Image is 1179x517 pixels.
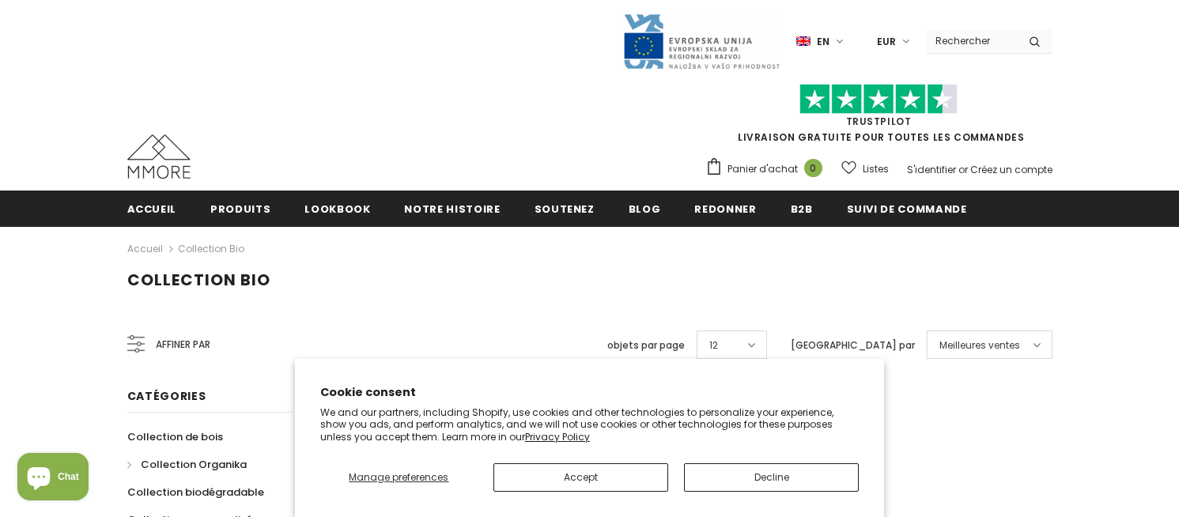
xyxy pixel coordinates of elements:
[320,406,860,443] p: We and our partners, including Shopify, use cookies and other technologies to personalize your ex...
[404,202,500,217] span: Notre histoire
[127,388,206,404] span: Catégories
[127,485,264,500] span: Collection biodégradable
[320,384,860,401] h2: Cookie consent
[156,336,210,353] span: Affiner par
[847,202,967,217] span: Suivi de commande
[127,423,223,451] a: Collection de bois
[796,35,811,48] img: i-lang-1.png
[210,191,270,226] a: Produits
[629,202,661,217] span: Blog
[877,34,896,50] span: EUR
[629,191,661,226] a: Blog
[127,191,177,226] a: Accueil
[841,155,889,183] a: Listes
[210,202,270,217] span: Produits
[127,429,223,444] span: Collection de bois
[13,453,93,504] inbox-online-store-chat: Shopify online store chat
[304,202,370,217] span: Lookbook
[404,191,500,226] a: Notre histoire
[907,163,956,176] a: S'identifier
[694,202,756,217] span: Redonner
[970,163,1052,176] a: Créez un compte
[958,163,968,176] span: or
[535,191,595,226] a: soutenez
[127,134,191,179] img: Cas MMORE
[791,202,813,217] span: B2B
[846,115,912,128] a: TrustPilot
[127,269,270,291] span: Collection Bio
[709,338,718,353] span: 12
[863,161,889,177] span: Listes
[791,338,915,353] label: [GEOGRAPHIC_DATA] par
[684,463,859,492] button: Decline
[622,34,780,47] a: Javni Razpis
[694,191,756,226] a: Redonner
[535,202,595,217] span: soutenez
[705,91,1052,144] span: LIVRAISON GRATUITE POUR TOUTES LES COMMANDES
[799,84,958,115] img: Faites confiance aux étoiles pilotes
[320,463,478,492] button: Manage preferences
[141,457,247,472] span: Collection Organika
[127,240,163,258] a: Accueil
[847,191,967,226] a: Suivi de commande
[607,338,685,353] label: objets par page
[622,13,780,70] img: Javni Razpis
[127,478,264,506] a: Collection biodégradable
[304,191,370,226] a: Lookbook
[525,430,590,443] a: Privacy Policy
[727,161,798,177] span: Panier d'achat
[939,338,1020,353] span: Meilleures ventes
[127,451,247,478] a: Collection Organika
[926,29,1017,52] input: Search Site
[804,159,822,177] span: 0
[493,463,668,492] button: Accept
[791,191,813,226] a: B2B
[178,242,244,255] a: Collection Bio
[817,34,829,50] span: en
[705,157,830,181] a: Panier d'achat 0
[127,202,177,217] span: Accueil
[349,470,448,484] span: Manage preferences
